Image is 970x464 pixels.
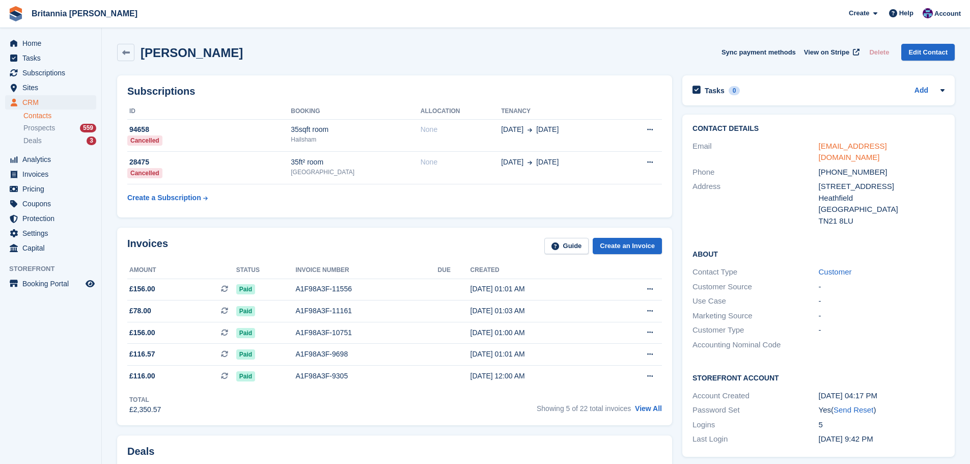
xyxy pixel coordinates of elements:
div: A1F98A3F-11556 [295,284,437,294]
time: 2023-11-12 21:42:28 UTC [819,434,873,443]
span: Protection [22,211,84,226]
div: None [421,124,501,135]
a: Customer [819,267,852,276]
div: [DATE] 01:01 AM [470,284,608,294]
h2: Storefront Account [692,372,945,383]
h2: Deals [127,446,154,457]
th: Allocation [421,103,501,120]
a: menu [5,277,96,291]
a: [EMAIL_ADDRESS][DOMAIN_NAME] [819,142,887,162]
div: Heathfield [819,193,945,204]
span: ( ) [831,405,876,414]
span: Paid [236,328,255,338]
div: Account Created [692,390,818,402]
span: Home [22,36,84,50]
span: Prospects [23,123,55,133]
span: Coupons [22,197,84,211]
a: menu [5,66,96,80]
div: - [819,310,945,322]
div: 28475 [127,157,291,168]
span: Settings [22,226,84,240]
div: Accounting Nominal Code [692,339,818,351]
div: 5 [819,419,945,431]
h2: Subscriptions [127,86,662,97]
div: 3 [87,137,96,145]
div: TN21 8LU [819,215,945,227]
span: [DATE] [501,157,523,168]
span: £116.00 [129,371,155,381]
span: Sites [22,80,84,95]
span: Tasks [22,51,84,65]
div: [DATE] 01:00 AM [470,327,608,338]
h2: About [692,249,945,259]
div: A1F98A3F-9305 [295,371,437,381]
span: Storefront [9,264,101,274]
div: 35sqft room [291,124,420,135]
div: - [819,295,945,307]
div: Hailsham [291,135,420,144]
th: Created [470,262,608,279]
span: [DATE] [536,124,559,135]
div: 0 [729,86,740,95]
div: Logins [692,419,818,431]
span: Paid [236,306,255,316]
span: Invoices [22,167,84,181]
th: Booking [291,103,420,120]
span: Showing 5 of 22 total invoices [537,404,631,413]
div: [GEOGRAPHIC_DATA] [819,204,945,215]
div: 559 [80,124,96,132]
div: None [421,157,501,168]
a: menu [5,211,96,226]
div: - [819,324,945,336]
span: View on Stripe [804,47,849,58]
div: [GEOGRAPHIC_DATA] [291,168,420,177]
div: [DATE] 01:03 AM [470,306,608,316]
a: menu [5,51,96,65]
span: Booking Portal [22,277,84,291]
div: [PHONE_NUMBER] [819,167,945,178]
div: Last Login [692,433,818,445]
span: Paid [236,284,255,294]
div: [DATE] 12:00 AM [470,371,608,381]
th: Amount [127,262,236,279]
div: Customer Source [692,281,818,293]
a: menu [5,226,96,240]
button: Sync payment methods [722,44,796,61]
div: Cancelled [127,168,162,178]
a: View on Stripe [800,44,862,61]
span: Paid [236,349,255,360]
span: £116.57 [129,349,155,360]
button: Delete [865,44,893,61]
div: A1F98A3F-9698 [295,349,437,360]
a: Preview store [84,278,96,290]
a: Edit Contact [901,44,955,61]
a: Deals 3 [23,135,96,146]
div: Customer Type [692,324,818,336]
div: [DATE] 04:17 PM [819,390,945,402]
span: Create [849,8,869,18]
a: Guide [544,238,589,255]
a: menu [5,80,96,95]
span: £156.00 [129,327,155,338]
div: Password Set [692,404,818,416]
img: Becca Clark [923,8,933,18]
span: £78.00 [129,306,151,316]
div: Email [692,141,818,163]
span: £156.00 [129,284,155,294]
span: Pricing [22,182,84,196]
div: Marketing Source [692,310,818,322]
span: Analytics [22,152,84,167]
div: Phone [692,167,818,178]
a: Create an Invoice [593,238,662,255]
span: Deals [23,136,42,146]
a: Send Reset [834,405,873,414]
div: £2,350.57 [129,404,161,415]
a: menu [5,95,96,110]
th: Status [236,262,296,279]
th: Due [438,262,470,279]
a: View All [635,404,662,413]
div: 94658 [127,124,291,135]
div: [STREET_ADDRESS] [819,181,945,193]
div: Total [129,395,161,404]
th: ID [127,103,291,120]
